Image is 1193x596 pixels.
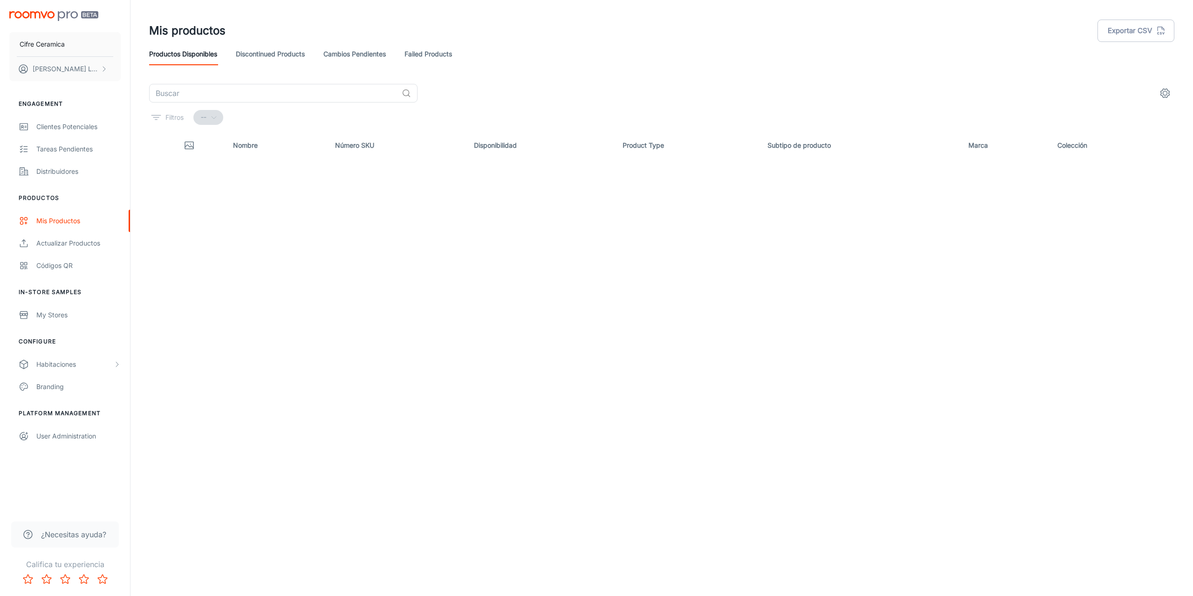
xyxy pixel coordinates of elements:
input: Buscar [149,84,398,103]
h1: Mis productos [149,22,226,39]
button: Rate 2 star [37,570,56,589]
div: Tareas pendientes [36,144,121,154]
div: Códigos QR [36,260,121,271]
a: Productos disponibles [149,43,217,65]
th: Nombre [226,132,327,158]
img: Roomvo PRO Beta [9,11,98,21]
div: Mis productos [36,216,121,226]
th: Colección [1050,132,1174,158]
a: Failed Products [405,43,452,65]
th: Número SKU [328,132,466,158]
div: User Administration [36,431,121,441]
svg: Thumbnail [184,140,195,151]
span: ¿Necesitas ayuda? [41,529,106,540]
button: Rate 3 star [56,570,75,589]
p: [PERSON_NAME] Llobat [33,64,98,74]
button: Rate 1 star [19,570,37,589]
button: Rate 4 star [75,570,93,589]
div: Distribuidores [36,166,121,177]
th: Subtipo de producto [760,132,961,158]
div: Branding [36,382,121,392]
button: [PERSON_NAME] Llobat [9,57,121,81]
th: Marca [961,132,1049,158]
a: Cambios pendientes [323,43,386,65]
div: Clientes potenciales [36,122,121,132]
p: Califica tu experiencia [7,559,123,570]
button: Rate 5 star [93,570,112,589]
button: Cifre Ceramica [9,32,121,56]
div: Habitaciones [36,359,113,370]
button: settings [1156,84,1174,103]
th: Disponibilidad [466,132,615,158]
div: Actualizar productos [36,238,121,248]
p: Cifre Ceramica [20,39,65,49]
a: Discontinued Products [236,43,305,65]
th: Product Type [615,132,760,158]
div: My Stores [36,310,121,320]
button: Exportar CSV [1097,20,1174,42]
